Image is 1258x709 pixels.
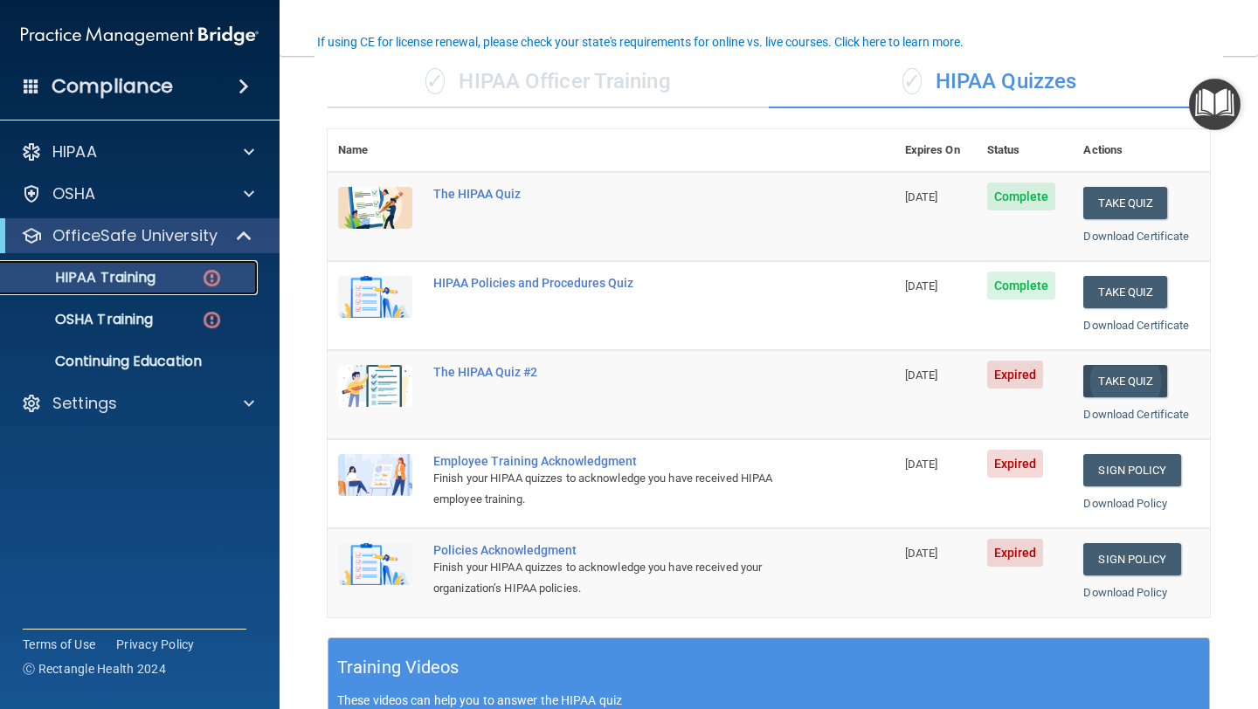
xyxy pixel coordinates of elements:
[1083,408,1189,421] a: Download Certificate
[1083,543,1180,575] a: Sign Policy
[201,267,223,289] img: danger-circle.6113f641.png
[23,636,95,653] a: Terms of Use
[328,56,769,108] div: HIPAA Officer Training
[1083,365,1167,397] button: Take Quiz
[433,557,807,599] div: Finish your HIPAA quizzes to acknowledge you have received your organization’s HIPAA policies.
[905,279,938,293] span: [DATE]
[905,190,938,203] span: [DATE]
[977,129,1074,172] th: Status
[116,636,195,653] a: Privacy Policy
[337,693,1200,707] p: These videos can help you to answer the HIPAA quiz
[317,36,964,48] div: If using CE for license renewal, please check your state's requirements for online vs. live cours...
[328,129,423,172] th: Name
[1083,276,1167,308] button: Take Quiz
[11,353,250,370] p: Continuing Education
[1073,129,1210,172] th: Actions
[23,660,166,678] span: Ⓒ Rectangle Health 2024
[52,393,117,414] p: Settings
[1083,230,1189,243] a: Download Certificate
[1083,497,1167,510] a: Download Policy
[433,365,807,379] div: The HIPAA Quiz #2
[11,269,156,286] p: HIPAA Training
[21,225,253,246] a: OfficeSafe University
[902,68,922,94] span: ✓
[433,187,807,201] div: The HIPAA Quiz
[905,547,938,560] span: [DATE]
[52,225,218,246] p: OfficeSafe University
[1083,454,1180,486] a: Sign Policy
[337,652,460,683] h5: Training Videos
[433,454,807,468] div: Employee Training Acknowledgment
[52,74,173,99] h4: Compliance
[1083,319,1189,332] a: Download Certificate
[433,543,807,557] div: Policies Acknowledgment
[314,33,966,51] button: If using CE for license renewal, please check your state's requirements for online vs. live cours...
[201,309,223,331] img: danger-circle.6113f641.png
[433,468,807,510] div: Finish your HIPAA quizzes to acknowledge you have received HIPAA employee training.
[21,18,259,53] img: PMB logo
[895,129,977,172] th: Expires On
[905,458,938,471] span: [DATE]
[52,183,96,204] p: OSHA
[52,141,97,162] p: HIPAA
[987,182,1056,210] span: Complete
[21,183,254,204] a: OSHA
[21,141,254,162] a: HIPAA
[1083,586,1167,599] a: Download Policy
[987,272,1056,299] span: Complete
[987,361,1044,389] span: Expired
[987,450,1044,478] span: Expired
[433,276,807,290] div: HIPAA Policies and Procedures Quiz
[1189,79,1241,130] button: Open Resource Center
[1083,187,1167,219] button: Take Quiz
[987,539,1044,567] span: Expired
[769,56,1210,108] div: HIPAA Quizzes
[425,68,445,94] span: ✓
[905,368,938,382] span: [DATE]
[11,311,153,328] p: OSHA Training
[21,393,254,414] a: Settings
